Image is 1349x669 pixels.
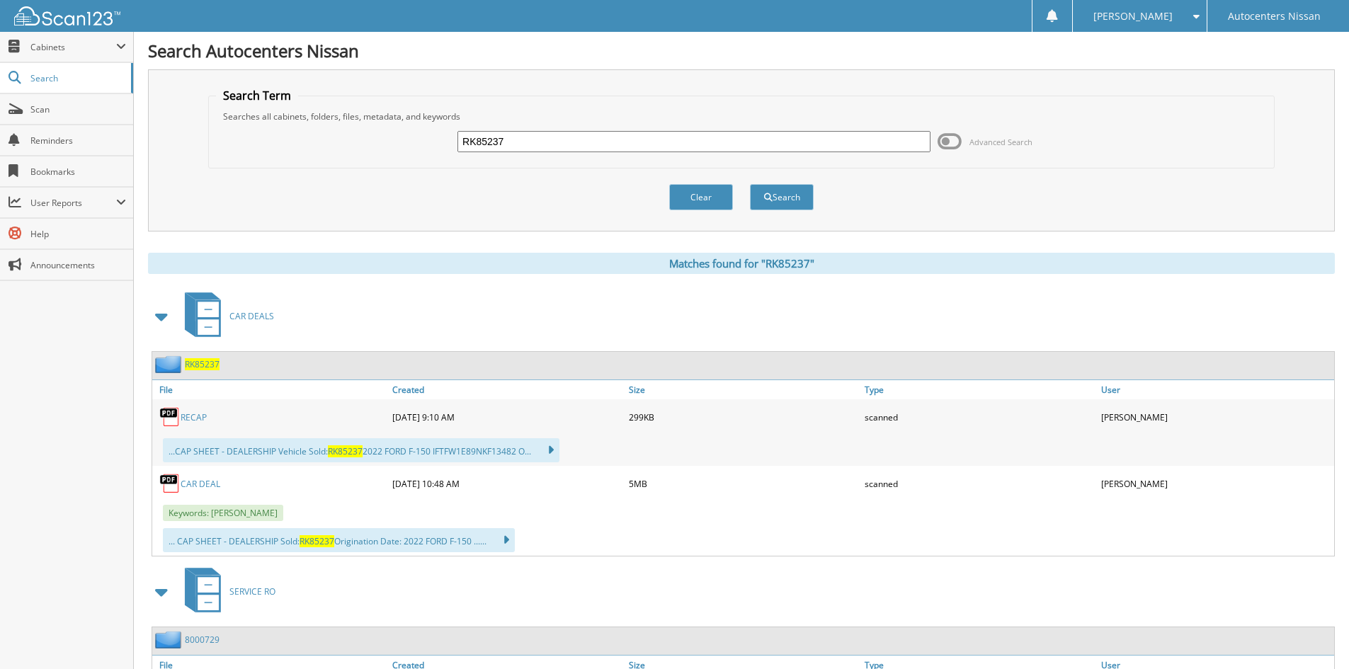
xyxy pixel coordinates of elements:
a: 8000729 [185,634,220,646]
a: SERVICE RO [176,564,275,619]
div: Searches all cabinets, folders, files, metadata, and keywords [216,110,1267,122]
div: [DATE] 10:48 AM [389,469,625,498]
img: folder2.png [155,355,185,373]
div: Matches found for "RK85237" [148,253,1335,274]
a: CAR DEAL [181,478,220,490]
img: PDF.png [159,406,181,428]
div: scanned [861,403,1098,431]
div: ...CAP SHEET - DEALERSHIP Vehicle Sold: 2022 FORD F-150 IFTFW1E89NKF13482 O... [163,438,559,462]
a: Created [389,380,625,399]
span: Reminders [30,135,126,147]
a: Type [861,380,1098,399]
span: SERVICE RO [229,585,275,597]
span: Search [30,72,124,84]
div: 299KB [625,403,862,431]
div: scanned [861,469,1098,498]
a: User [1098,380,1334,399]
legend: Search Term [216,88,298,103]
h1: Search Autocenters Nissan [148,39,1335,62]
span: Bookmarks [30,166,126,178]
span: RK85237 [300,535,334,547]
img: folder2.png [155,631,185,648]
span: Keywords: [PERSON_NAME] [163,505,283,521]
span: CAR DEALS [229,310,274,322]
span: Advanced Search [969,137,1032,147]
a: Size [625,380,862,399]
span: User Reports [30,197,116,209]
iframe: Chat Widget [1278,601,1349,669]
img: PDF.png [159,473,181,494]
a: RK85237 [185,358,220,370]
button: Search [750,184,814,210]
button: Clear [669,184,733,210]
a: File [152,380,389,399]
img: scan123-logo-white.svg [14,6,120,25]
div: [DATE] 9:10 AM [389,403,625,431]
a: CAR DEALS [176,288,274,344]
div: [PERSON_NAME] [1098,403,1334,431]
span: [PERSON_NAME] [1093,12,1173,21]
a: RECAP [181,411,207,423]
span: Announcements [30,259,126,271]
span: Autocenters Nissan [1228,12,1321,21]
span: Help [30,228,126,240]
div: [PERSON_NAME] [1098,469,1334,498]
span: Cabinets [30,41,116,53]
div: 5MB [625,469,862,498]
span: RK85237 [328,445,363,457]
div: ... CAP SHEET - DEALERSHIP Sold: Origination Date: 2022 FORD F-150 ...... [163,528,515,552]
span: Scan [30,103,126,115]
